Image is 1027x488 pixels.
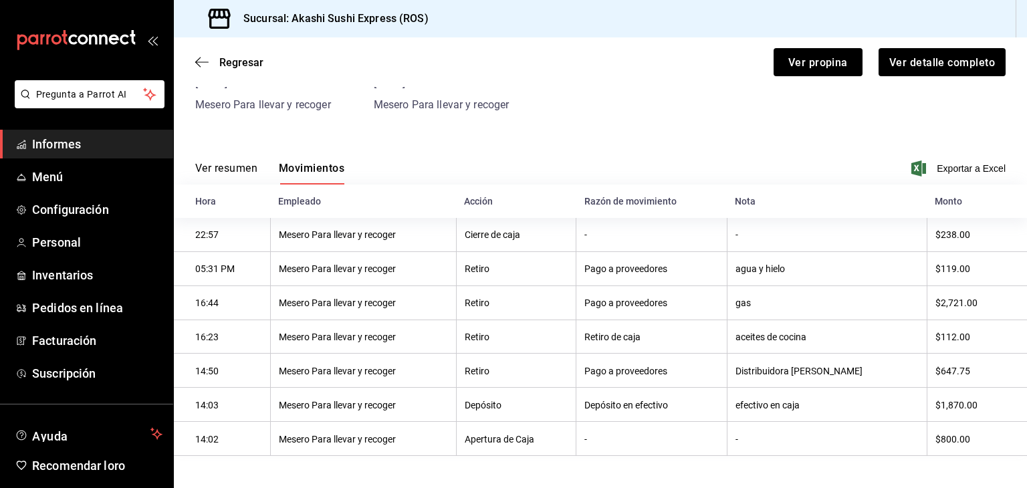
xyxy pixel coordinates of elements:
[15,80,164,108] button: Pregunta a Parrot AI
[584,298,667,309] font: Pago a proveedores
[32,137,81,151] font: Informes
[735,400,800,410] font: efectivo en caja
[465,366,489,376] font: Retiro
[935,332,970,342] font: $112.00
[889,55,995,68] font: Ver detalle completo
[935,298,978,309] font: $2,721.00
[195,230,219,241] font: 22:57
[32,268,93,282] font: Inventarios
[32,366,96,380] font: Suscripción
[195,400,219,410] font: 14:03
[735,366,863,376] font: Distribuidora [PERSON_NAME]
[465,332,489,342] font: Retiro
[195,332,219,342] font: 16:23
[735,197,756,207] font: Nota
[935,264,970,275] font: $119.00
[735,434,738,445] font: -
[279,264,396,275] font: Mesero Para llevar y recoger
[195,434,219,445] font: 14:02
[32,429,68,443] font: Ayuda
[32,459,125,473] font: Recomendar loro
[279,332,396,342] font: Mesero Para llevar y recoger
[465,230,520,241] font: Cierre de caja
[195,162,257,174] font: Ver resumen
[195,298,219,309] font: 16:44
[584,434,587,445] font: -
[374,98,509,111] font: Mesero Para llevar y recoger
[279,400,396,410] font: Mesero Para llevar y recoger
[195,366,219,376] font: 14:50
[9,97,164,111] a: Pregunta a Parrot AI
[195,98,331,111] font: Mesero Para llevar y recoger
[935,197,962,207] font: Monto
[465,298,489,309] font: Retiro
[584,366,667,376] font: Pago a proveedores
[935,366,970,376] font: $647.75
[32,203,109,217] font: Configuración
[935,434,970,445] font: $800.00
[879,48,1006,76] button: Ver detalle completo
[465,264,489,275] font: Retiro
[219,56,263,69] font: Regresar
[32,170,64,184] font: Menú
[279,366,396,376] font: Mesero Para llevar y recoger
[278,197,321,207] font: Empleado
[36,89,127,100] font: Pregunta a Parrot AI
[774,48,863,76] button: Ver propina
[32,301,123,315] font: Pedidos en línea
[584,264,667,275] font: Pago a proveedores
[279,434,396,445] font: Mesero Para llevar y recoger
[584,230,587,241] font: -
[32,334,96,348] font: Facturación
[279,230,396,241] font: Mesero Para llevar y recoger
[584,400,668,410] font: Depósito en efectivo
[584,332,641,342] font: Retiro de caja
[914,160,1006,176] button: Exportar a Excel
[147,35,158,45] button: abrir_cajón_menú
[735,230,738,241] font: -
[279,298,396,309] font: Mesero Para llevar y recoger
[279,162,344,174] font: Movimientos
[195,197,216,207] font: Hora
[465,400,501,410] font: Depósito
[195,264,235,275] font: 05:31 PM
[735,298,751,309] font: gas
[32,235,81,249] font: Personal
[935,230,970,241] font: $238.00
[195,56,263,69] button: Regresar
[464,197,493,207] font: Acción
[735,264,785,275] font: agua y hielo
[584,197,677,207] font: Razón de movimiento
[788,55,848,68] font: Ver propina
[735,332,806,342] font: aceites de cocina
[195,161,344,185] div: pestañas de navegación
[937,163,1006,174] font: Exportar a Excel
[243,12,429,25] font: Sucursal: Akashi Sushi Express (ROS)
[935,400,978,410] font: $1,870.00
[465,434,534,445] font: Apertura de Caja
